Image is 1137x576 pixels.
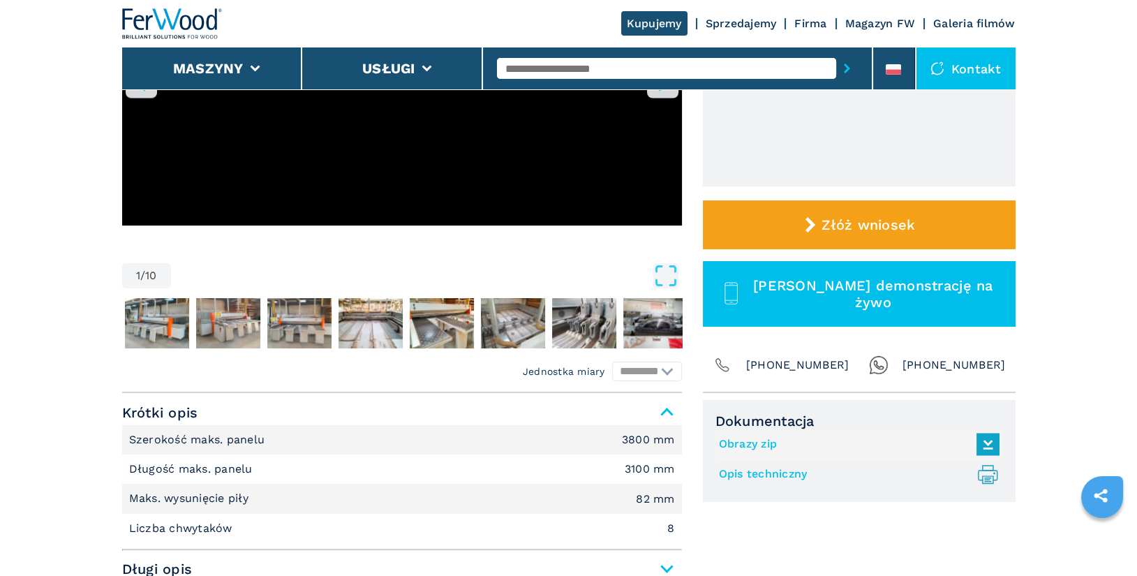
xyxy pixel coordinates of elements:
button: Go to Slide 6 [407,295,477,351]
img: d9e0df7580fd72a8a730cdf5dd0467d4 [339,298,403,348]
img: cc50dcc46d5c463878d547313a415359 [552,298,616,348]
span: [PERSON_NAME] demonstrację na żywo [747,277,999,311]
button: Złóż wniosek [703,200,1016,249]
em: 3800 mm [622,434,675,445]
div: Kontakt [916,47,1016,89]
img: Ferwood [122,8,223,39]
button: Go to Slide 2 [122,295,192,351]
button: Go to Slide 9 [620,295,690,351]
button: Go to Slide 3 [193,295,263,351]
a: Kupujemy [621,11,688,36]
button: submit-button [836,52,858,84]
iframe: Chat [1078,513,1127,566]
a: Sprzedajemy [706,17,777,30]
span: Krótki opis [122,400,682,425]
button: Maszyny [173,60,244,77]
p: Maks. wysunięcie piły [129,491,253,506]
button: Go to Slide 8 [549,295,619,351]
a: Obrazy zip [719,433,993,456]
em: Jednostka miary [523,364,605,378]
button: [PERSON_NAME] demonstrację na żywo [703,261,1016,327]
button: left-button [126,66,157,98]
a: Magazyn FW [845,17,916,30]
img: Phone [713,355,732,375]
span: 1 [136,270,140,281]
em: 82 mm [636,494,674,505]
span: / [140,270,145,281]
a: Opis techniczny [719,463,993,486]
img: bf3ac69225d45519308d71139ac2df99 [623,298,688,348]
button: Go to Slide 5 [336,295,406,351]
p: Długość maks. panelu [129,461,256,477]
span: Dokumentacja [715,413,1003,429]
em: 8 [667,523,674,534]
img: a2ac160722ec28db3043546570cad688 [267,298,332,348]
img: f8df4fee7857907fd56fe18ae64f99fc [481,298,545,348]
button: Go to Slide 7 [478,295,548,351]
a: Firma [794,17,826,30]
span: [PHONE_NUMBER] [746,355,849,375]
p: Szerokość maks. panelu [129,432,269,448]
img: Kontakt [930,61,944,75]
em: 3100 mm [625,464,675,475]
img: c869f5574be8b24fd16960626a956c4a [125,298,189,348]
button: Usługi [362,60,415,77]
span: Złóż wniosek [822,216,915,233]
img: 38590afe14638e3eede700cbdcc87ad7 [410,298,474,348]
img: Whatsapp [869,355,889,375]
img: 5689a323ed49f2ab7bbc5a8172623413 [196,298,260,348]
button: Go to Slide 4 [265,295,334,351]
nav: Thumbnail Navigation [122,295,682,351]
button: Open Fullscreen [174,263,678,288]
p: Liczba chwytaków [129,521,236,536]
div: Krótki opis [122,425,682,544]
span: [PHONE_NUMBER] [902,355,1006,375]
span: 10 [145,270,157,281]
a: Galeria filmów [933,17,1016,30]
a: sharethis [1083,478,1118,513]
